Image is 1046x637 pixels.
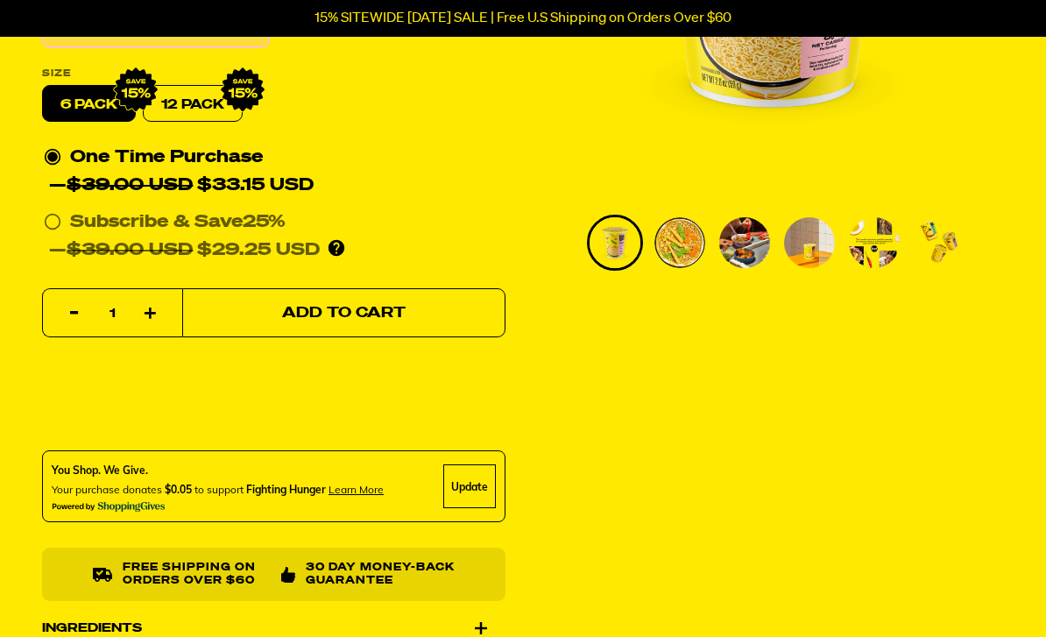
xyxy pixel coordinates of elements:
[42,69,505,79] label: Size
[67,177,193,195] del: $39.00 USD
[9,556,189,628] iframe: Marketing Popup
[652,215,708,271] li: Go to slide 2
[654,217,705,268] img: Creamy "Chicken" Cup Ramen
[443,465,496,509] div: Update Cause Button
[143,86,243,123] a: 12 Pack
[165,484,192,497] span: $0.05
[590,217,640,268] img: Creamy "Chicken" Cup Ramen
[70,209,286,237] div: Subscribe & Save
[182,289,505,338] button: Add to Cart
[282,306,406,321] span: Add to Cart
[123,563,267,588] p: Free shipping on orders over $60
[42,86,136,123] label: 6 pack
[781,215,838,271] li: Go to slide 4
[113,67,159,113] img: IMG_9632.png
[587,215,643,271] li: Go to slide 1
[53,290,172,339] input: quantity
[194,484,244,497] span: to support
[49,237,320,265] div: — $29.25 USD
[220,67,265,113] img: IMG_9632.png
[329,484,384,497] span: Learn more about donating
[243,214,286,231] span: 25%
[44,144,504,200] div: One Time Purchase
[717,215,773,271] li: Go to slide 3
[52,502,166,513] img: Powered By ShoppingGives
[846,215,902,271] li: Go to slide 5
[541,215,1004,271] div: PDP main carousel thumbnails
[784,217,835,268] img: Creamy "Chicken" Cup Ramen
[52,484,162,497] span: Your purchase donates
[914,217,965,268] img: Creamy "Chicken" Cup Ramen
[306,563,456,588] p: 30 Day Money-Back Guarantee
[52,464,384,479] div: You Shop. We Give.
[49,172,314,200] div: — $33.15 USD
[315,11,731,26] p: 15% SITEWIDE [DATE] SALE | Free U.S Shipping on Orders Over $60
[67,242,193,259] del: $39.00 USD
[911,215,967,271] li: Go to slide 6
[246,484,326,497] span: Fighting Hunger
[719,217,770,268] img: Creamy "Chicken" Cup Ramen
[849,217,900,268] img: Creamy "Chicken" Cup Ramen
